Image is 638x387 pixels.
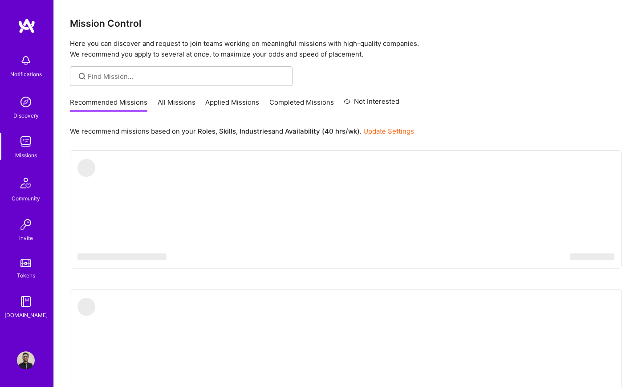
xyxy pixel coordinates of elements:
input: Find Mission... [88,72,286,81]
div: Notifications [10,69,42,79]
img: bell [17,52,35,69]
div: Invite [19,233,33,243]
a: Update Settings [363,127,414,135]
p: We recommend missions based on your , , and . [70,126,414,136]
b: Skills [219,127,236,135]
img: Invite [17,216,35,233]
img: discovery [17,93,35,111]
img: User Avatar [17,351,35,369]
h3: Mission Control [70,18,622,29]
b: Roles [198,127,215,135]
p: Here you can discover and request to join teams working on meaningful missions with high-quality ... [70,38,622,60]
img: Community [15,172,37,194]
div: Discovery [13,111,39,120]
div: Missions [15,151,37,160]
b: Industries [240,127,272,135]
a: Not Interested [344,96,399,112]
img: logo [18,18,36,34]
a: Completed Missions [269,98,334,112]
a: User Avatar [15,351,37,369]
a: Applied Missions [205,98,259,112]
div: Community [12,194,40,203]
div: Tokens [17,271,35,280]
i: icon SearchGrey [77,71,87,81]
img: teamwork [17,133,35,151]
div: [DOMAIN_NAME] [4,310,48,320]
img: guide book [17,293,35,310]
img: tokens [20,259,31,267]
a: All Missions [158,98,195,112]
a: Recommended Missions [70,98,147,112]
b: Availability (40 hrs/wk) [285,127,360,135]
